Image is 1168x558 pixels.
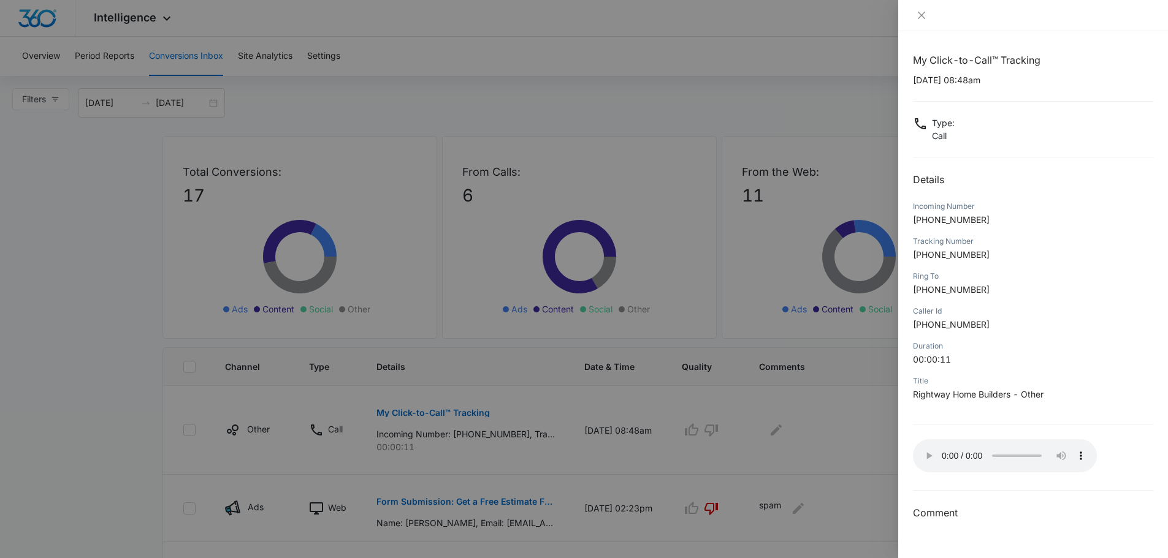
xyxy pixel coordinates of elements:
span: [PHONE_NUMBER] [913,284,990,295]
span: [PHONE_NUMBER] [913,214,990,225]
span: [PHONE_NUMBER] [913,319,990,330]
div: Duration [913,341,1153,352]
div: Caller Id [913,306,1153,317]
h1: My Click-to-Call™ Tracking [913,53,1153,67]
h3: Comment [913,505,1153,520]
p: Call [932,129,955,142]
div: Tracking Number [913,236,1153,247]
p: [DATE] 08:48am [913,74,1153,86]
div: Ring To [913,271,1153,282]
span: [PHONE_NUMBER] [913,249,990,260]
h2: Details [913,172,1153,187]
p: Type : [932,116,955,129]
span: 00:00:11 [913,354,951,364]
audio: Your browser does not support the audio tag. [913,439,1097,472]
div: Incoming Number [913,201,1153,212]
span: Rightway Home Builders - Other [913,389,1044,399]
div: Title [913,375,1153,386]
button: Close [913,10,930,21]
span: close [917,10,926,20]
